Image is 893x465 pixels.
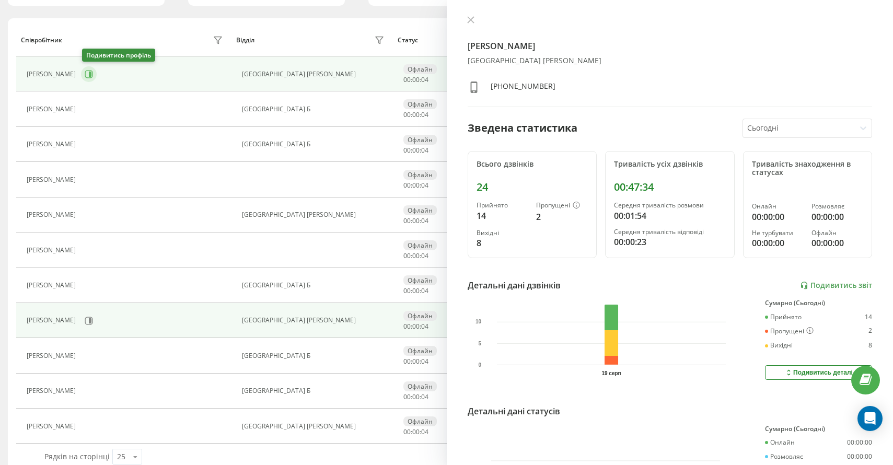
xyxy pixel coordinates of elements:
div: : : [403,393,428,401]
text: 10 [476,319,482,325]
span: 00 [403,286,411,295]
span: 04 [421,146,428,155]
span: 04 [421,322,428,331]
span: 00 [403,146,411,155]
div: [GEOGRAPHIC_DATA] Б [242,387,387,394]
div: Офлайн [403,240,437,250]
div: : : [403,323,428,330]
div: 2 [536,211,588,223]
span: 04 [421,251,428,260]
div: 24 [477,181,588,193]
span: 00 [403,216,411,225]
div: Open Intercom Messenger [857,406,883,431]
span: 00 [412,110,420,119]
span: 00 [403,110,411,119]
div: Офлайн [403,416,437,426]
div: [PERSON_NAME] [27,176,78,183]
div: Розмовляє [765,453,803,460]
text: 5 [478,341,481,346]
span: 04 [421,286,428,295]
a: Подивитись звіт [800,281,872,290]
div: [GEOGRAPHIC_DATA] [PERSON_NAME] [242,71,387,78]
span: 00 [412,427,420,436]
div: Статус [398,37,418,44]
div: Офлайн [403,381,437,391]
div: 2 [868,327,872,335]
span: 00 [412,146,420,155]
div: Офлайн [403,64,437,74]
div: [GEOGRAPHIC_DATA] Б [242,352,387,359]
div: : : [403,182,428,189]
div: [PHONE_NUMBER] [491,81,555,96]
div: Всього дзвінків [477,160,588,169]
div: [PERSON_NAME] [27,211,78,218]
span: 04 [421,75,428,84]
div: Подивитись деталі [784,368,853,377]
div: 00:00:00 [847,453,872,460]
span: 00 [403,357,411,366]
div: 00:47:34 [614,181,726,193]
div: 00:00:23 [614,236,726,248]
span: 04 [421,357,428,366]
div: Детальні дані статусів [468,405,560,417]
div: Офлайн [811,229,863,237]
div: 25 [117,451,125,462]
div: Пропущені [536,202,588,210]
span: 04 [421,181,428,190]
div: 14 [865,313,872,321]
div: Офлайн [403,135,437,145]
div: 00:01:54 [614,210,726,222]
text: 0 [478,362,481,368]
div: Пропущені [765,327,814,335]
div: 00:00:00 [847,439,872,446]
div: : : [403,147,428,154]
div: Середня тривалість відповіді [614,228,726,236]
div: 00:00:00 [811,211,863,223]
span: 00 [403,251,411,260]
div: Вихідні [765,342,793,349]
span: 04 [421,427,428,436]
div: : : [403,287,428,295]
div: : : [403,358,428,365]
div: [PERSON_NAME] [27,352,78,359]
div: [PERSON_NAME] [27,247,78,254]
span: 00 [403,427,411,436]
span: 00 [403,322,411,331]
span: 00 [412,392,420,401]
span: 04 [421,110,428,119]
span: 00 [412,357,420,366]
div: 00:00:00 [811,237,863,249]
div: Тривалість знаходження в статусах [752,160,864,178]
div: Співробітник [21,37,62,44]
span: 00 [412,251,420,260]
div: 00:00:00 [752,211,804,223]
div: Сумарно (Сьогодні) [765,425,872,433]
div: [PERSON_NAME] [27,141,78,148]
div: 14 [477,210,528,222]
div: : : [403,76,428,84]
text: 19 серп [601,370,621,376]
span: Рядків на сторінці [44,451,110,461]
span: 00 [412,286,420,295]
span: 00 [403,392,411,401]
div: Відділ [236,37,254,44]
span: 00 [403,75,411,84]
div: Сумарно (Сьогодні) [765,299,872,307]
button: Подивитись деталі [765,365,872,380]
div: [PERSON_NAME] [27,71,78,78]
div: Офлайн [403,311,437,321]
div: Офлайн [403,170,437,180]
span: 00 [412,181,420,190]
div: Офлайн [403,275,437,285]
div: Онлайн [765,439,795,446]
div: [GEOGRAPHIC_DATA] Б [242,106,387,113]
div: : : [403,111,428,119]
div: [PERSON_NAME] [27,387,78,394]
div: 00:00:00 [752,237,804,249]
div: 8 [868,342,872,349]
div: Розмовляє [811,203,863,210]
div: Онлайн [752,203,804,210]
span: 00 [412,216,420,225]
span: 00 [403,181,411,190]
span: 04 [421,216,428,225]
